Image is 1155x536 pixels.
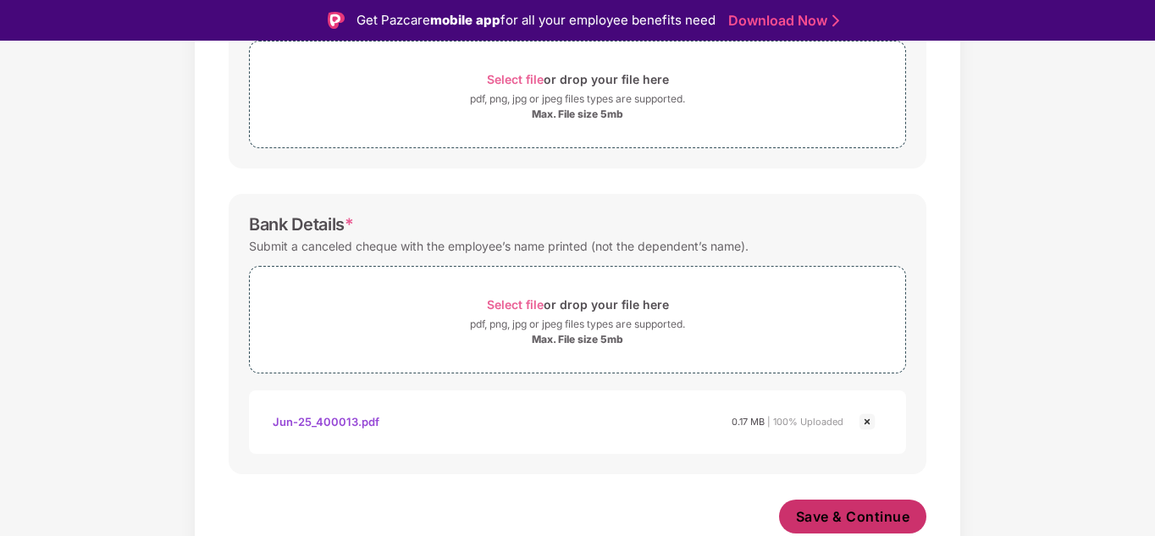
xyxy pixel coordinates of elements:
button: Save & Continue [779,500,927,533]
img: svg+xml;base64,PHN2ZyBpZD0iQ3Jvc3MtMjR4MjQiIHhtbG5zPSJodHRwOi8vd3d3LnczLm9yZy8yMDAwL3N2ZyIgd2lkdG... [857,412,877,432]
span: Select file [487,72,544,86]
span: | 100% Uploaded [767,416,843,428]
strong: mobile app [430,12,500,28]
span: Select fileor drop your file herepdf, png, jpg or jpeg files types are supported.Max. File size 5mb [250,279,905,360]
div: Max. File size 5mb [532,108,623,121]
div: Jun-25_400013.pdf [273,407,379,436]
div: pdf, png, jpg or jpeg files types are supported. [470,316,685,333]
div: Get Pazcare for all your employee benefits need [356,10,716,30]
div: or drop your file here [487,293,669,316]
span: Save & Continue [796,507,910,526]
span: Select fileor drop your file herepdf, png, jpg or jpeg files types are supported.Max. File size 5mb [250,54,905,135]
div: pdf, png, jpg or jpeg files types are supported. [470,91,685,108]
span: 0.17 MB [732,416,765,428]
img: Stroke [832,12,839,30]
img: Logo [328,12,345,29]
span: Select file [487,297,544,312]
a: Download Now [728,12,834,30]
div: or drop your file here [487,68,669,91]
div: Max. File size 5mb [532,333,623,346]
div: Submit a canceled cheque with the employee’s name printed (not the dependent’s name). [249,235,749,257]
div: Bank Details [249,214,354,235]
